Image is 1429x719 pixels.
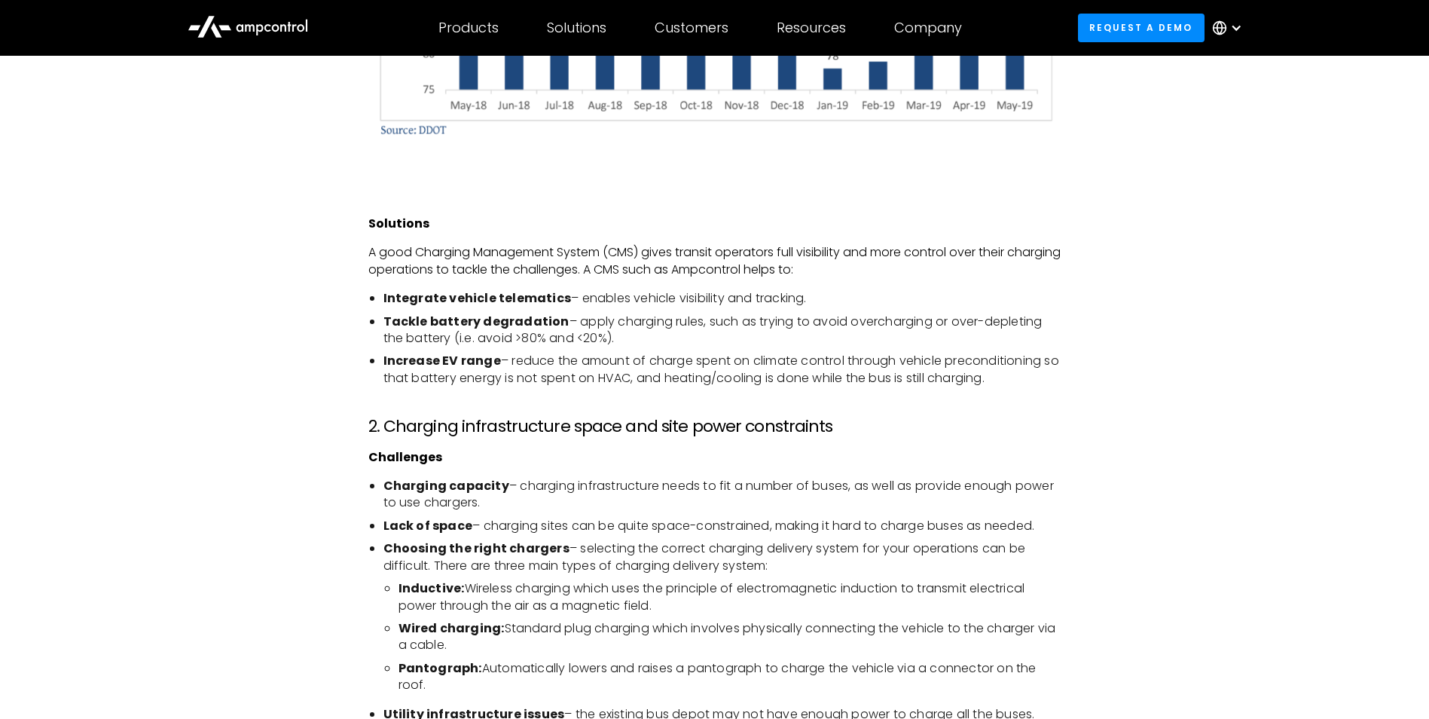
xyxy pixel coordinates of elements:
[383,540,1061,574] li: – selecting the correct charging delivery system for your operations can be difficult. There are ...
[398,660,1061,694] li: Automatically lowers and raises a pantograph to charge the vehicle via a connector on the roof.
[383,353,1061,387] li: – reduce the amount of charge spent on climate control through vehicle preconditioning so that ba...
[383,352,501,369] strong: Increase EV range
[383,478,1061,512] li: – charging infrastructure needs to fit a number of buses, as well as provide enough power to use ...
[1078,14,1205,41] a: Request a demo
[438,20,499,36] div: Products
[383,517,473,534] b: Lack of space
[383,518,1061,534] li: – charging sites can be quite space-constrained, making it hard to charge buses as needed.
[398,620,1061,654] li: Standard plug charging which involves physically connecting the vehicle to the charger via a cable.
[368,244,1061,278] p: A good Charging Management System (CMS) gives transit operators full visibility and more control ...
[383,540,569,557] b: Choosing the right chargers
[655,20,728,36] div: Customers
[547,20,606,36] div: Solutions
[398,580,465,597] b: Inductive:
[383,313,569,330] strong: Tackle battery degradation
[368,215,429,232] strong: Solutions
[383,289,572,307] strong: Integrate vehicle telematics
[894,20,962,36] div: Company
[398,620,505,637] b: Wired charging:
[777,20,846,36] div: Resources
[398,659,482,677] b: Pantograph:
[383,314,1061,347] li: – apply charging rules, such as trying to avoid overcharging or over-depleting the battery (i.e. ...
[368,417,1061,436] h3: 2. Charging infrastructure space and site power constraints
[368,448,442,466] strong: Challenges
[398,580,1061,614] li: Wireless charging which uses the principle of electromagnetic induction to transmit electrical po...
[383,477,509,494] b: Charging capacity
[383,290,1061,307] li: – enables vehicle visibility and tracking.
[368,187,1061,203] p: ‍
